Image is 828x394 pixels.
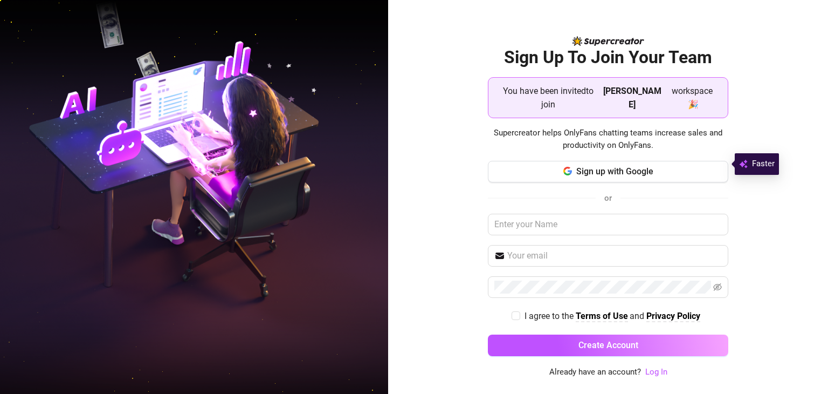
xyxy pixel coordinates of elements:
[525,311,576,321] span: I agree to the
[646,311,700,322] a: Privacy Policy
[488,335,728,356] button: Create Account
[646,311,700,321] strong: Privacy Policy
[752,158,775,171] span: Faster
[576,166,653,176] span: Sign up with Google
[549,366,641,379] span: Already have an account?
[576,311,628,321] strong: Terms of Use
[576,311,628,322] a: Terms of Use
[739,158,748,171] img: svg%3e
[713,283,722,291] span: eye-invisible
[630,311,646,321] span: and
[497,84,599,111] span: You have been invited to join
[604,193,612,203] span: or
[645,367,667,377] a: Log In
[488,214,728,235] input: Enter your Name
[645,366,667,379] a: Log In
[488,127,728,152] span: Supercreator helps OnlyFans chatting teams increase sales and productivity on OnlyFans.
[578,340,638,350] span: Create Account
[488,161,728,182] button: Sign up with Google
[572,36,644,46] img: logo-BBDzfeDw.svg
[603,86,661,110] strong: [PERSON_NAME]
[666,84,719,111] span: workspace 🎉
[507,249,722,262] input: Your email
[488,46,728,69] h2: Sign Up To Join Your Team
